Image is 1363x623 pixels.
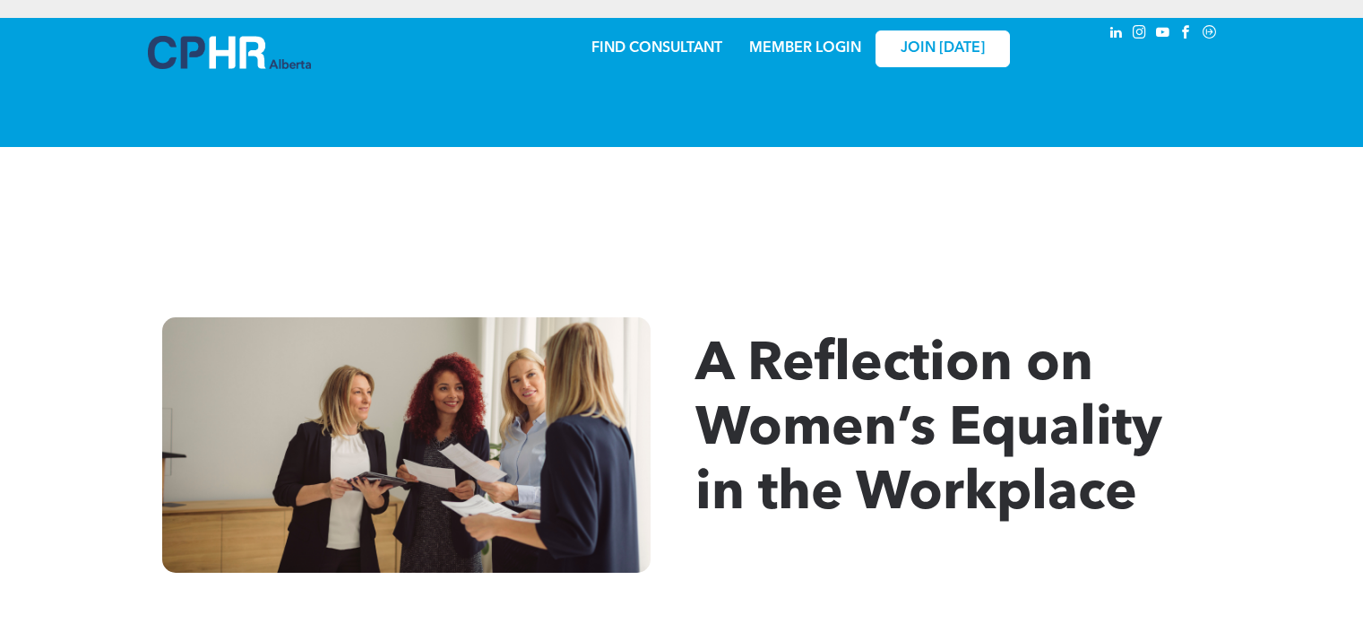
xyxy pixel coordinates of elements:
[1200,22,1220,47] a: Social network
[1177,22,1196,47] a: facebook
[876,30,1010,67] a: JOIN [DATE]
[591,41,722,56] a: FIND CONSULTANT
[148,36,311,69] img: A blue and white logo for cp alberta
[695,339,1162,522] span: A Reflection on Women’s Equality in the Workplace
[1130,22,1150,47] a: instagram
[1153,22,1173,47] a: youtube
[901,40,985,57] span: JOIN [DATE]
[1107,22,1126,47] a: linkedin
[749,41,861,56] a: MEMBER LOGIN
